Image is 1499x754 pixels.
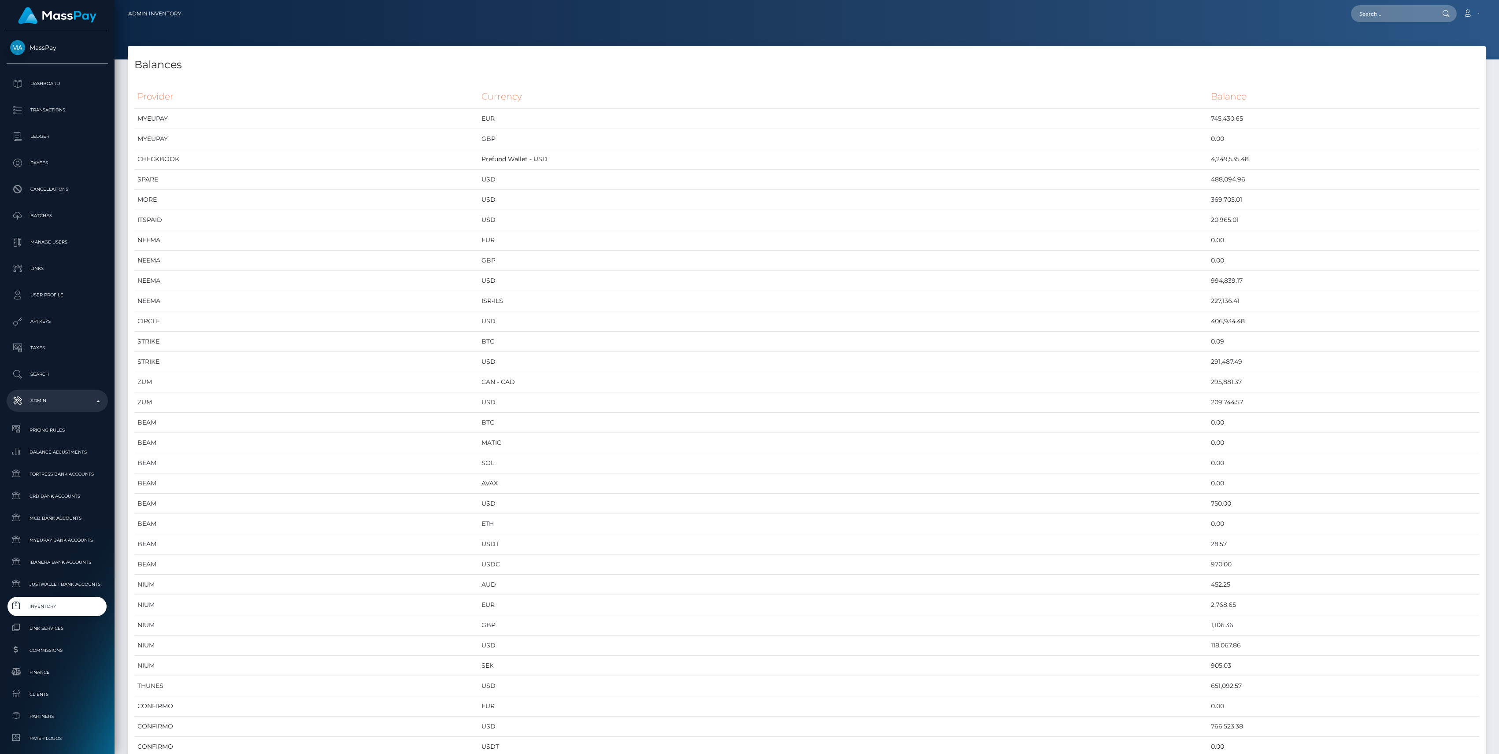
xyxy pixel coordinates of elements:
td: ETH [478,514,1208,534]
td: USD [478,676,1208,696]
span: Partners [10,711,104,721]
td: BEAM [134,453,478,473]
td: 118,067.86 [1208,636,1479,656]
h4: Balances [134,57,1479,73]
td: GBP [478,251,1208,271]
input: Search... [1351,5,1434,22]
a: Inventory [7,597,108,616]
td: 369,705.01 [1208,190,1479,210]
td: CIRCLE [134,311,478,332]
a: Ledger [7,126,108,148]
a: MyEUPay Bank Accounts [7,531,108,550]
span: Payer Logos [10,733,104,743]
a: Links [7,258,108,280]
a: Pricing Rules [7,421,108,440]
td: 905.03 [1208,656,1479,676]
td: ITSPAID [134,210,478,230]
a: Clients [7,685,108,704]
p: Ledger [10,130,104,143]
a: Admin [7,390,108,412]
a: JustWallet Bank Accounts [7,575,108,594]
a: Dashboard [7,73,108,95]
a: Partners [7,707,108,726]
td: EUR [478,109,1208,129]
td: USD [478,170,1208,190]
td: 745,430.65 [1208,109,1479,129]
td: THUNES [134,676,478,696]
td: USDC [478,554,1208,575]
td: USD [478,717,1208,737]
a: Transactions [7,99,108,121]
td: 295,881.37 [1208,372,1479,392]
td: 0.00 [1208,696,1479,717]
td: NIUM [134,656,478,676]
p: Cancellations [10,183,104,196]
a: Payer Logos [7,729,108,748]
td: NIUM [134,615,478,636]
td: 452.25 [1208,575,1479,595]
span: MCB Bank Accounts [10,513,104,523]
td: NIUM [134,595,478,615]
p: Admin [10,394,104,407]
td: 209,744.57 [1208,392,1479,413]
td: MORE [134,190,478,210]
p: Dashboard [10,77,104,90]
td: 0.00 [1208,473,1479,494]
td: USD [478,271,1208,291]
p: Batches [10,209,104,222]
a: Finance [7,663,108,682]
td: BTC [478,413,1208,433]
a: API Keys [7,310,108,333]
p: Transactions [10,103,104,117]
span: Inventory [10,601,104,611]
a: CRB Bank Accounts [7,487,108,506]
td: NEEMA [134,230,478,251]
span: Commissions [10,645,104,655]
td: BEAM [134,433,478,453]
span: Fortress Bank Accounts [10,469,104,479]
a: Admin Inventory [128,4,181,23]
th: Balance [1208,85,1479,109]
td: 651,092.57 [1208,676,1479,696]
a: Commissions [7,641,108,660]
td: USD [478,190,1208,210]
td: USD [478,210,1208,230]
td: 1,106.36 [1208,615,1479,636]
span: Ibanera Bank Accounts [10,557,104,567]
p: API Keys [10,315,104,328]
td: 4,249,535.48 [1208,149,1479,170]
td: GBP [478,615,1208,636]
span: Balance Adjustments [10,447,104,457]
td: BEAM [134,514,478,534]
td: 0.00 [1208,453,1479,473]
td: SEK [478,656,1208,676]
td: Prefund Wallet - USD [478,149,1208,170]
p: User Profile [10,288,104,302]
td: MYEUPAY [134,129,478,149]
td: NEEMA [134,271,478,291]
td: USDT [478,534,1208,554]
td: USD [478,636,1208,656]
td: AVAX [478,473,1208,494]
td: EUR [478,230,1208,251]
td: 750.00 [1208,494,1479,514]
td: 994,839.17 [1208,271,1479,291]
a: Balance Adjustments [7,443,108,462]
a: Cancellations [7,178,108,200]
a: Ibanera Bank Accounts [7,553,108,572]
td: BEAM [134,534,478,554]
img: MassPay [10,40,25,55]
td: AUD [478,575,1208,595]
span: MyEUPay Bank Accounts [10,535,104,545]
td: SPARE [134,170,478,190]
td: EUR [478,696,1208,717]
td: BEAM [134,413,478,433]
td: 227,136.41 [1208,291,1479,311]
td: SOL [478,453,1208,473]
td: USD [478,311,1208,332]
td: 0.00 [1208,413,1479,433]
span: Pricing Rules [10,425,104,435]
td: 291,487.49 [1208,352,1479,372]
span: Finance [10,667,104,677]
span: Clients [10,689,104,699]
